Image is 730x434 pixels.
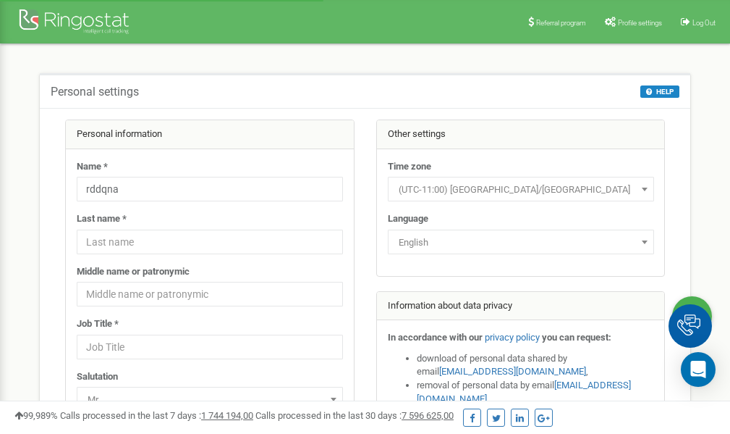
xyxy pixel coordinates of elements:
[640,85,679,98] button: HELP
[393,180,649,200] span: (UTC-11:00) Pacific/Midway
[402,410,454,421] u: 7 596 625,00
[77,335,343,359] input: Job Title
[388,212,428,226] label: Language
[14,410,58,421] span: 99,989%
[393,233,649,253] span: English
[51,85,139,99] h5: Personal settings
[388,177,654,201] span: (UTC-11:00) Pacific/Midway
[388,332,483,343] strong: In accordance with our
[77,282,343,306] input: Middle name or patronymic
[377,120,665,149] div: Other settings
[542,332,611,343] strong: you can request:
[255,410,454,421] span: Calls processed in the last 30 days :
[388,160,431,174] label: Time zone
[377,292,665,321] div: Information about data privacy
[66,120,354,149] div: Personal information
[536,19,586,27] span: Referral program
[77,160,108,174] label: Name *
[77,212,127,226] label: Last name *
[77,387,343,412] span: Mr.
[77,317,119,331] label: Job Title *
[77,265,190,279] label: Middle name or patronymic
[77,370,118,384] label: Salutation
[77,230,343,254] input: Last name
[417,379,654,406] li: removal of personal data by email ,
[692,19,716,27] span: Log Out
[82,390,338,410] span: Mr.
[439,366,586,377] a: [EMAIL_ADDRESS][DOMAIN_NAME]
[77,177,343,201] input: Name
[417,352,654,379] li: download of personal data shared by email ,
[60,410,253,421] span: Calls processed in the last 7 days :
[485,332,540,343] a: privacy policy
[681,352,716,387] div: Open Intercom Messenger
[201,410,253,421] u: 1 744 194,00
[388,230,654,254] span: English
[618,19,662,27] span: Profile settings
